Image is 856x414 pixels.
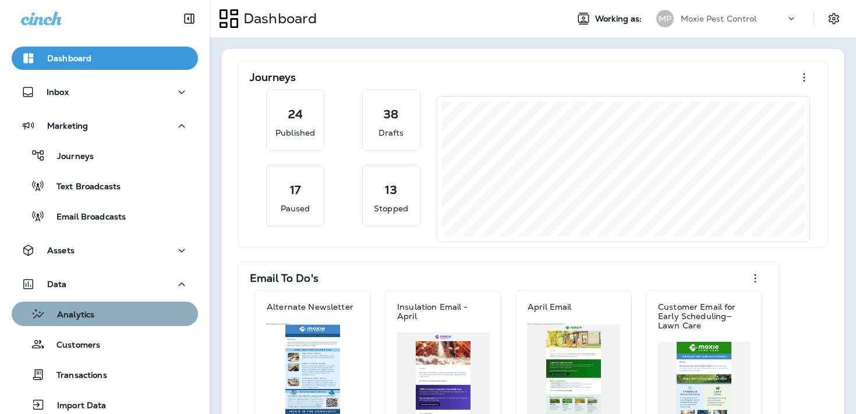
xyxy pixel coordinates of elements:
p: 13 [385,184,397,196]
button: Marketing [12,114,198,137]
p: Drafts [379,127,404,139]
p: Email To Do's [250,273,319,284]
button: Customers [12,332,198,356]
p: Dashboard [47,54,91,63]
div: MP [656,10,674,27]
p: Journeys [45,151,94,162]
p: Marketing [47,121,88,130]
button: Assets [12,239,198,262]
button: Analytics [12,302,198,326]
p: Transactions [45,370,107,381]
p: Dashboard [239,10,317,27]
p: Journeys [250,72,296,83]
p: Stopped [374,203,408,214]
p: Analytics [45,310,94,321]
button: Collapse Sidebar [173,7,206,30]
p: Moxie Pest Control [681,14,757,23]
p: Insulation Email - April [397,302,489,321]
p: 38 [384,108,398,120]
button: Settings [823,8,844,29]
p: Inbox [47,87,69,97]
p: Alternate Newsletter [267,302,353,312]
p: Text Broadcasts [45,182,121,193]
button: Transactions [12,362,198,387]
p: Customer Email for Early Scheduling—Lawn Care [658,302,750,330]
p: Import Data [45,401,107,412]
button: Text Broadcasts [12,174,198,198]
p: 24 [288,108,303,120]
p: Email Broadcasts [45,212,126,223]
button: Data [12,273,198,296]
p: April Email [528,302,572,312]
p: 17 [290,184,300,196]
p: Published [275,127,315,139]
p: Customers [45,340,100,351]
button: Journeys [12,143,198,168]
p: Paused [281,203,310,214]
p: Assets [47,246,75,255]
button: Inbox [12,80,198,104]
span: Working as: [595,14,645,24]
p: Data [47,279,67,289]
button: Dashboard [12,47,198,70]
button: Email Broadcasts [12,204,198,228]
